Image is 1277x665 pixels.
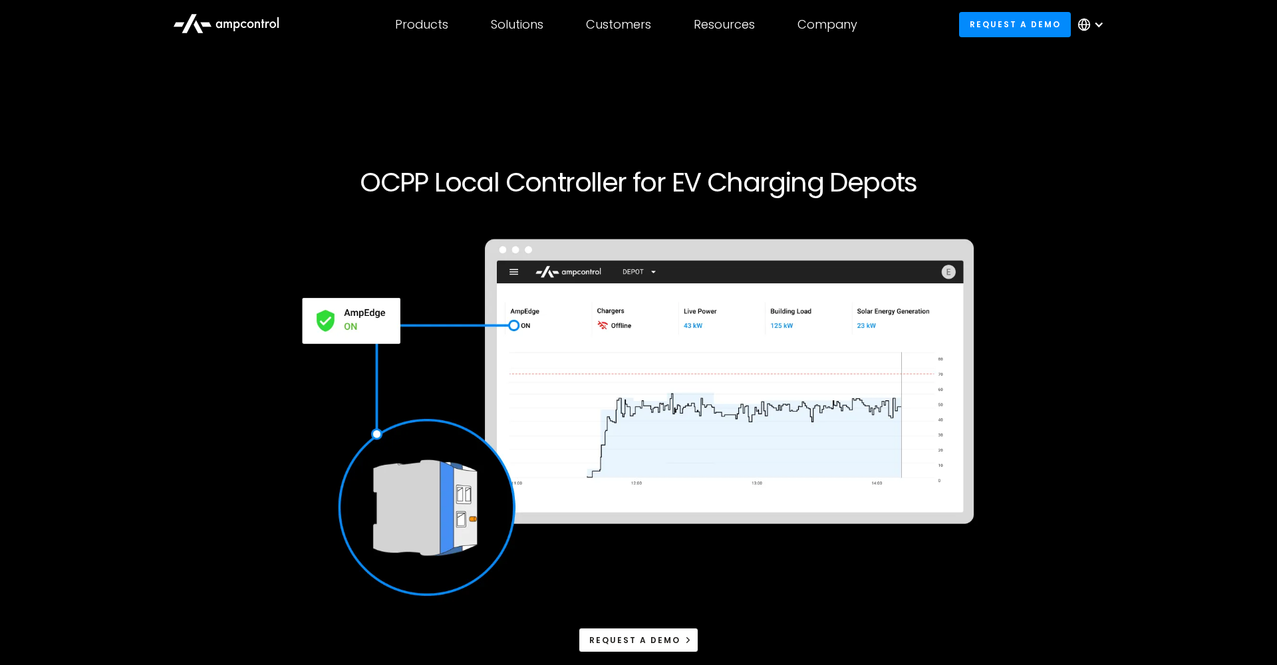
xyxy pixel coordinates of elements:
a: Request a demo [579,628,698,652]
div: Solutions [491,17,543,32]
div: Resources [694,17,755,32]
h1: OCPP Local Controller for EV Charging Depots [234,166,1043,198]
div: Request a demo [589,634,680,646]
div: Products [395,17,448,32]
div: Company [797,17,857,32]
a: Request a demo [959,12,1071,37]
div: Customers [586,17,651,32]
img: AmpEdge an OCPP local controller for on-site ev charging depots [295,230,982,606]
